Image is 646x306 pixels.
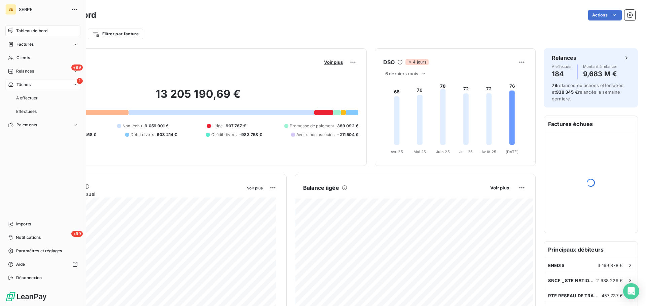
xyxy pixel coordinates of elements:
span: Voir plus [490,185,509,190]
span: Clients [16,55,30,61]
tspan: [DATE] [506,149,518,154]
span: Voir plus [247,186,263,190]
tspan: Mai 25 [414,149,426,154]
span: 603 214 € [157,132,177,138]
span: Crédit divers [211,132,237,138]
span: RTE RESEAU DE TRANSPORT ELECTRICITE [548,293,602,298]
span: Voir plus [324,59,343,65]
span: Paramètres et réglages [16,248,62,254]
button: Actions [588,10,622,20]
span: 907 767 € [226,123,246,129]
span: Montant à relancer [583,64,617,69]
button: Voir plus [488,185,511,191]
span: +99 [71,64,83,71]
h6: DSO [383,58,395,66]
div: SE [5,4,16,15]
span: Imports [16,221,31,227]
h6: Factures échues [544,116,638,132]
span: Tableau de bord [16,28,47,34]
a: Aide [5,259,80,270]
span: +99 [71,231,83,237]
h6: Relances [552,54,576,62]
h6: Balance âgée [303,184,339,192]
button: Filtrer par facture [88,29,143,39]
span: Débit divers [131,132,154,138]
span: 938 345 € [556,89,578,95]
span: 3 169 378 € [598,263,623,268]
span: 9 059 901 € [145,123,169,129]
span: 389 092 € [337,123,358,129]
h4: 9,683 M € [583,69,617,79]
span: SERPE [19,7,67,12]
span: 4 jours [405,59,428,65]
span: Déconnexion [16,275,42,281]
tspan: Août 25 [481,149,496,154]
span: Non-échu [122,123,142,129]
span: À effectuer [16,95,38,101]
span: Relances [16,68,34,74]
span: -211 504 € [337,132,358,138]
span: ENEDIS [548,263,565,268]
tspan: Juin 25 [436,149,450,154]
span: 6 derniers mois [385,71,418,76]
img: Logo LeanPay [5,291,47,302]
span: SNCF _ STE NATIONALE [548,278,596,283]
h2: 13 205 190,69 € [38,87,358,107]
span: relances ou actions effectuées et relancés la semaine dernière. [552,83,623,101]
tspan: Avr. 25 [391,149,403,154]
h6: Principaux débiteurs [544,242,638,258]
span: 2 938 229 € [596,278,623,283]
h4: 184 [552,69,572,79]
span: Paiements [16,122,37,128]
span: Tâches [16,82,31,88]
span: Aide [16,261,25,267]
span: Factures [16,41,34,47]
span: 457 737 € [602,293,623,298]
span: -983 758 € [239,132,262,138]
button: Voir plus [245,185,265,191]
div: Open Intercom Messenger [623,283,639,299]
button: Voir plus [322,59,345,65]
span: Chiffre d'affaires mensuel [38,190,242,198]
span: Promesse de paiement [290,123,334,129]
span: À effectuer [552,64,572,69]
span: 1 [77,78,83,84]
tspan: Juil. 25 [459,149,473,154]
span: Effectuées [16,108,37,115]
span: Avoirs non associés [296,132,335,138]
span: 79 [552,83,557,88]
span: Litige [212,123,223,129]
span: Notifications [16,234,41,241]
